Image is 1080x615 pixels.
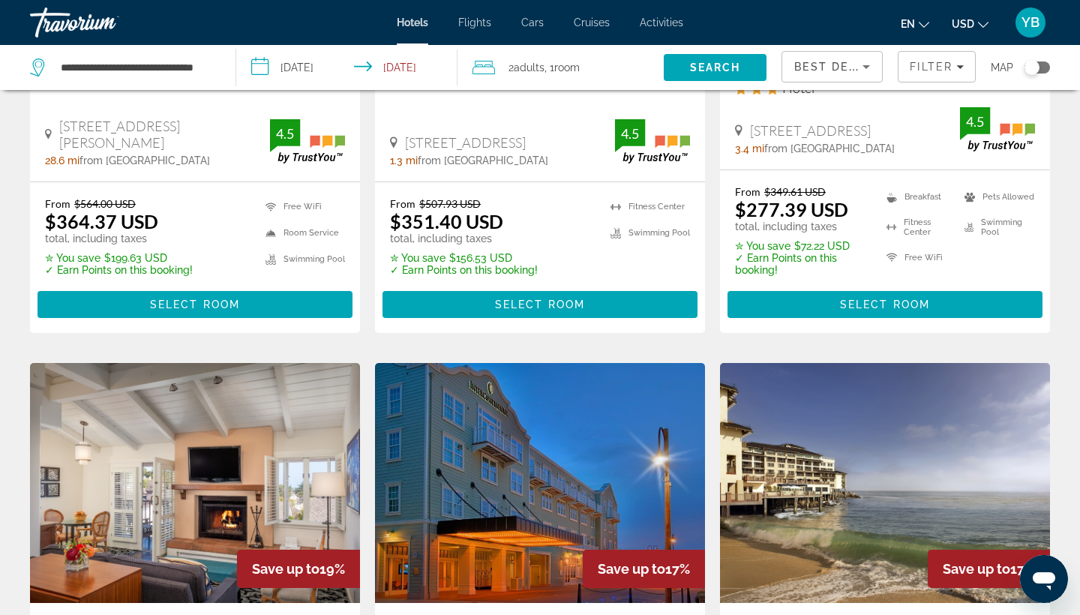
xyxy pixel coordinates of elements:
img: Monterey Plaza Hotel & Spa [720,363,1050,603]
button: Change language [901,13,929,34]
a: Cars [521,16,544,28]
span: Select Room [150,298,240,310]
button: Travelers: 2 adults, 0 children [457,45,664,90]
mat-select: Sort by [794,58,870,76]
div: 17% [928,550,1050,588]
button: Select Room [727,291,1042,318]
a: Select Room [37,295,352,311]
span: from [GEOGRAPHIC_DATA] [764,142,895,154]
li: Swimming Pool [258,250,345,268]
a: Select Room [727,295,1042,311]
img: TrustYou guest rating badge [270,119,345,163]
a: Select Room [382,295,697,311]
li: Free WiFi [258,197,345,216]
button: Select check in and out date [236,45,457,90]
button: Change currency [952,13,988,34]
p: total, including taxes [45,232,193,244]
p: $199.63 USD [45,252,193,264]
p: total, including taxes [735,220,868,232]
span: Save up to [598,561,665,577]
span: 1.3 mi [390,154,418,166]
a: Activities [640,16,683,28]
div: 17% [583,550,705,588]
ins: $364.37 USD [45,210,158,232]
span: From [390,197,415,210]
span: Filter [910,61,952,73]
li: Room Service [258,223,345,242]
span: , 1 [544,57,580,78]
p: ✓ Earn Points on this booking! [45,264,193,276]
span: [STREET_ADDRESS] [405,134,526,151]
p: ✓ Earn Points on this booking! [735,252,868,276]
li: Swimming Pool [603,223,690,242]
button: Select Room [37,291,352,318]
img: Hotel Pacific [30,363,360,603]
span: From [45,197,70,210]
div: 19% [237,550,360,588]
span: Save up to [252,561,319,577]
button: Toggle map [1013,61,1050,74]
span: Select Room [495,298,585,310]
del: $564.00 USD [74,197,136,210]
li: Breakfast [879,185,957,208]
a: Cruises [574,16,610,28]
span: Search [690,61,741,73]
span: from [GEOGRAPHIC_DATA] [418,154,548,166]
iframe: Button to launch messaging window [1020,555,1068,603]
li: Fitness Center [879,216,957,238]
span: [STREET_ADDRESS][PERSON_NAME] [59,118,270,151]
input: Search hotel destination [59,56,213,79]
li: Pets Allowed [957,185,1035,208]
p: $72.22 USD [735,240,868,252]
span: 28.6 mi [45,154,79,166]
li: Fitness Center [603,197,690,216]
span: Map [991,57,1013,78]
li: Free WiFi [879,246,957,268]
span: Best Deals [794,61,872,73]
p: total, including taxes [390,232,538,244]
div: 4.5 [960,112,990,130]
span: 3.4 mi [735,142,764,154]
span: Save up to [943,561,1010,577]
ins: $277.39 USD [735,198,848,220]
span: en [901,18,915,30]
span: 2 [508,57,544,78]
a: Flights [458,16,491,28]
span: USD [952,18,974,30]
div: 4.5 [615,124,645,142]
span: ✮ You save [45,252,100,264]
p: $156.53 USD [390,252,538,264]
button: User Menu [1011,7,1050,38]
span: from [GEOGRAPHIC_DATA] [79,154,210,166]
del: $507.93 USD [419,197,481,210]
span: YB [1021,15,1039,30]
span: Select Room [840,298,930,310]
div: 4.5 [270,124,300,142]
del: $349.61 USD [764,185,826,198]
p: ✓ Earn Points on this booking! [390,264,538,276]
img: TrustYou guest rating badge [615,119,690,163]
ins: $351.40 USD [390,210,503,232]
button: Filters [898,51,976,82]
a: Hotels [397,16,428,28]
span: Room [554,61,580,73]
li: Swimming Pool [957,216,1035,238]
button: Search [664,54,766,81]
button: Select Room [382,291,697,318]
span: ✮ You save [390,252,445,264]
span: ✮ You save [735,240,790,252]
img: InterContinental the Clement Monterey by IHG [375,363,705,603]
img: TrustYou guest rating badge [960,107,1035,151]
a: Travorium [30,3,180,42]
span: [STREET_ADDRESS] [750,122,871,139]
span: From [735,185,760,198]
span: Adults [514,61,544,73]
